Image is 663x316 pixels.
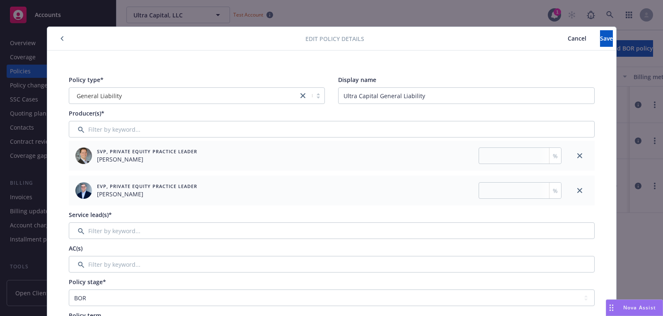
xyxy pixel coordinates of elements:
a: close [575,151,585,161]
span: [PERSON_NAME] [97,155,197,164]
span: General Liability [73,92,294,100]
span: Save [600,34,613,42]
img: employee photo [75,147,92,164]
input: Filter by keyword... [69,222,595,239]
span: % [553,186,558,195]
span: Service lead(s)* [69,211,112,219]
a: close [575,186,585,195]
img: employee photo [75,182,92,199]
span: Display name [338,76,376,84]
span: [PERSON_NAME] [97,190,197,198]
span: Nova Assist [623,304,656,311]
input: Filter by keyword... [69,256,595,273]
button: Save [600,30,613,47]
input: Filter by keyword... [69,121,595,137]
span: Producer(s)* [69,109,104,117]
span: General Liability [77,92,122,100]
span: % [553,152,558,160]
span: Cancel [568,34,586,42]
span: Policy stage* [69,278,106,286]
span: Edit policy details [305,34,364,43]
span: SVP, Private Equity Practice Leader [97,148,197,155]
a: close [298,91,308,101]
div: Drag to move [606,300,617,316]
button: Nova Assist [606,299,663,316]
span: EVP, Private Equity Practice Leader [97,183,197,190]
button: Cancel [554,30,600,47]
span: Policy type* [69,76,104,84]
span: AC(s) [69,244,82,252]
